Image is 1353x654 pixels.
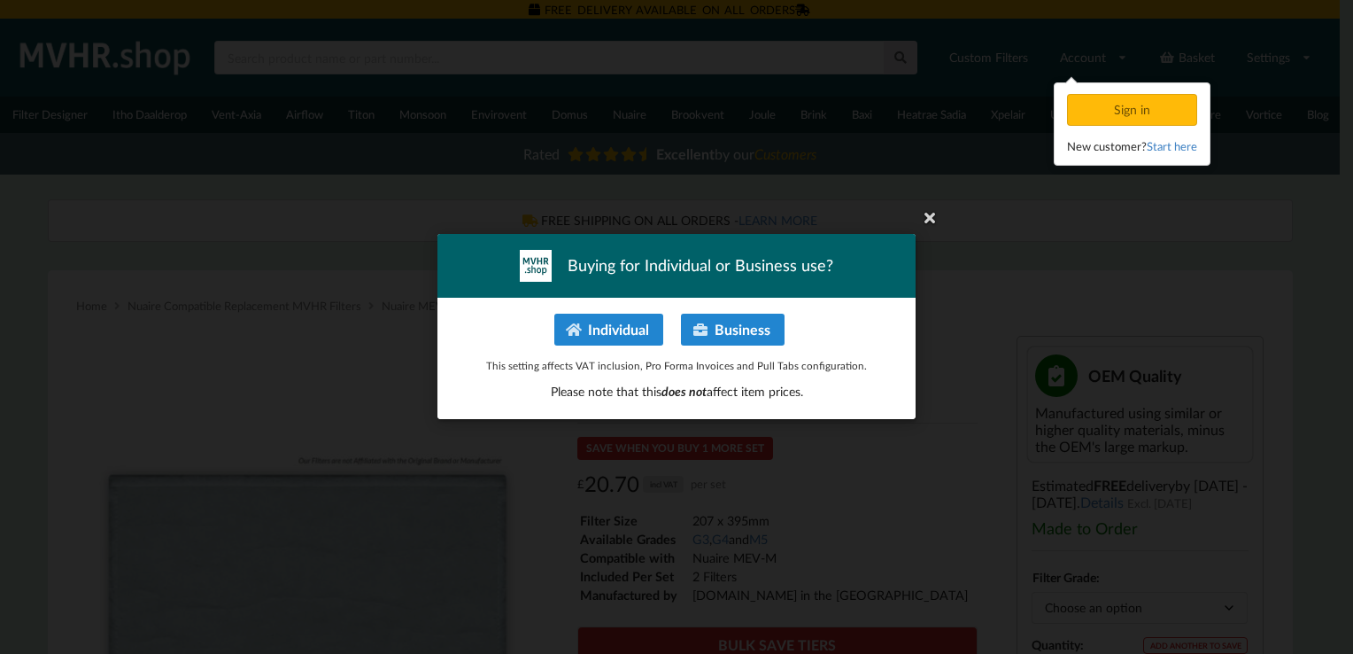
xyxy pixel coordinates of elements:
[1067,137,1197,155] div: New customer?
[1147,139,1197,153] a: Start here
[456,384,897,401] p: Please note that this affect item prices.
[1067,94,1197,126] div: Sign in
[456,358,897,373] p: This setting affects VAT inclusion, Pro Forma Invoices and Pull Tabs configuration.
[1067,102,1201,117] a: Sign in
[568,255,833,277] span: Buying for Individual or Business use?
[520,250,552,282] img: mvhr-inverted.png
[681,314,785,346] button: Business
[554,314,663,346] button: Individual
[661,385,707,400] span: does not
